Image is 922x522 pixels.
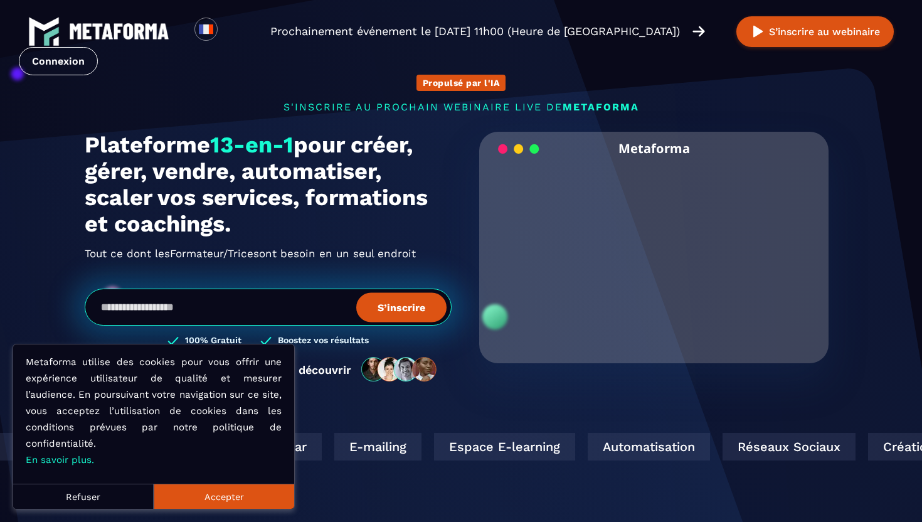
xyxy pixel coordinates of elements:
img: arrow-right [692,24,705,38]
h3: 100% Gratuit [185,335,241,347]
button: Accepter [154,484,294,509]
div: Search for option [218,18,248,45]
button: Refuser [13,484,154,509]
img: fr [198,21,214,37]
p: s'inscrire au prochain webinaire live de [85,101,837,113]
img: checked [167,335,179,347]
h1: Plateforme pour créer, gérer, vendre, automatiser, scaler vos services, formations et coachings. [85,132,452,237]
a: En savoir plus. [26,454,94,466]
button: S’inscrire au webinaire [736,16,894,47]
img: checked [260,335,272,347]
span: 13-en-1 [210,132,294,158]
button: S’inscrire [356,292,447,322]
h3: Boostez vos résultats [278,335,369,347]
img: play [750,24,766,40]
span: METAFORMA [563,101,639,113]
img: logo [28,16,60,47]
p: Prochainement événement le [DATE] 11h00 (Heure de [GEOGRAPHIC_DATA]) [270,23,680,40]
div: E-mailing [331,433,418,461]
a: Connexion [19,47,98,75]
h2: Metaforma [618,132,690,165]
div: Réseaux Sociaux [719,433,852,461]
video: Your browser does not support the video tag. [489,165,819,330]
input: Search for option [228,24,238,39]
div: Automatisation [584,433,706,461]
div: Webinar [238,433,318,461]
img: logo [69,23,169,40]
div: Espace E-learning [430,433,571,461]
p: Metaforma utilise des cookies pour vous offrir une expérience utilisateur de qualité et mesurer l... [26,354,282,468]
img: loading [498,143,539,155]
h2: Tout ce dont les ont besoin en un seul endroit [85,243,452,264]
span: Formateur/Trices [170,243,259,264]
img: community-people [358,356,442,383]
